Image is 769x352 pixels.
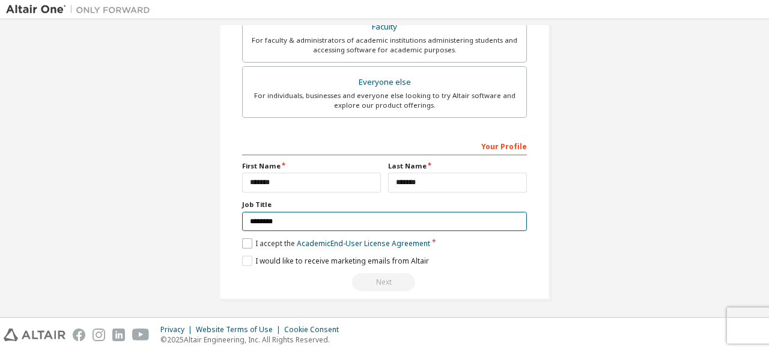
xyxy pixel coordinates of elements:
[160,335,346,345] p: © 2025 Altair Engineering, Inc. All Rights Reserved.
[250,74,519,91] div: Everyone else
[112,329,125,341] img: linkedin.svg
[242,238,430,249] label: I accept the
[250,91,519,110] div: For individuals, businesses and everyone else looking to try Altair software and explore our prod...
[6,4,156,16] img: Altair One
[250,36,519,55] div: For faculty & administrators of academic institutions administering students and accessing softwa...
[284,325,346,335] div: Cookie Consent
[196,325,284,335] div: Website Terms of Use
[93,329,105,341] img: instagram.svg
[242,161,381,171] label: First Name
[160,325,196,335] div: Privacy
[132,329,150,341] img: youtube.svg
[242,256,429,266] label: I would like to receive marketing emails from Altair
[388,161,527,171] label: Last Name
[242,273,527,291] div: You need to provide your academic email
[250,19,519,36] div: Faculty
[242,200,527,209] label: Job Title
[73,329,85,341] img: facebook.svg
[4,329,65,341] img: altair_logo.svg
[242,136,527,155] div: Your Profile
[297,238,430,249] a: Academic End-User License Agreement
